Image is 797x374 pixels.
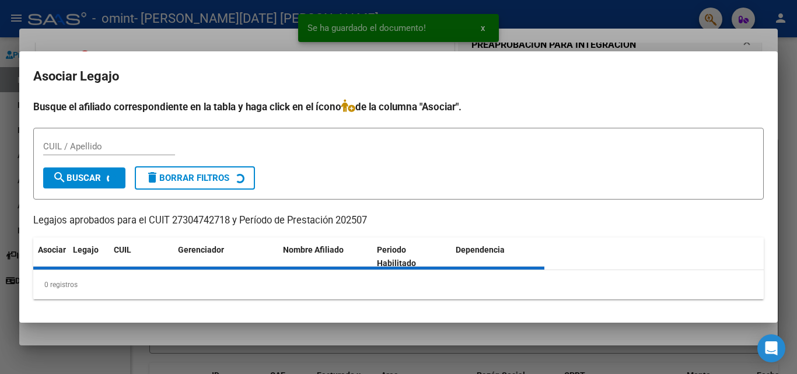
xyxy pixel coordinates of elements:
[33,237,68,276] datatable-header-cell: Asociar
[173,237,278,276] datatable-header-cell: Gerenciador
[451,237,545,276] datatable-header-cell: Dependencia
[145,173,229,183] span: Borrar Filtros
[68,237,109,276] datatable-header-cell: Legajo
[38,245,66,254] span: Asociar
[33,214,764,228] p: Legajos aprobados para el CUIT 27304742718 y Período de Prestación 202507
[33,65,764,88] h2: Asociar Legajo
[114,245,131,254] span: CUIL
[178,245,224,254] span: Gerenciador
[757,334,785,362] div: Open Intercom Messenger
[73,245,99,254] span: Legajo
[33,99,764,114] h4: Busque el afiliado correspondiente en la tabla y haga click en el ícono de la columna "Asociar".
[377,245,416,268] span: Periodo Habilitado
[145,170,159,184] mat-icon: delete
[53,173,101,183] span: Buscar
[43,167,125,188] button: Buscar
[278,237,372,276] datatable-header-cell: Nombre Afiliado
[53,170,67,184] mat-icon: search
[283,245,344,254] span: Nombre Afiliado
[372,237,451,276] datatable-header-cell: Periodo Habilitado
[109,237,173,276] datatable-header-cell: CUIL
[456,245,505,254] span: Dependencia
[135,166,255,190] button: Borrar Filtros
[33,270,764,299] div: 0 registros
